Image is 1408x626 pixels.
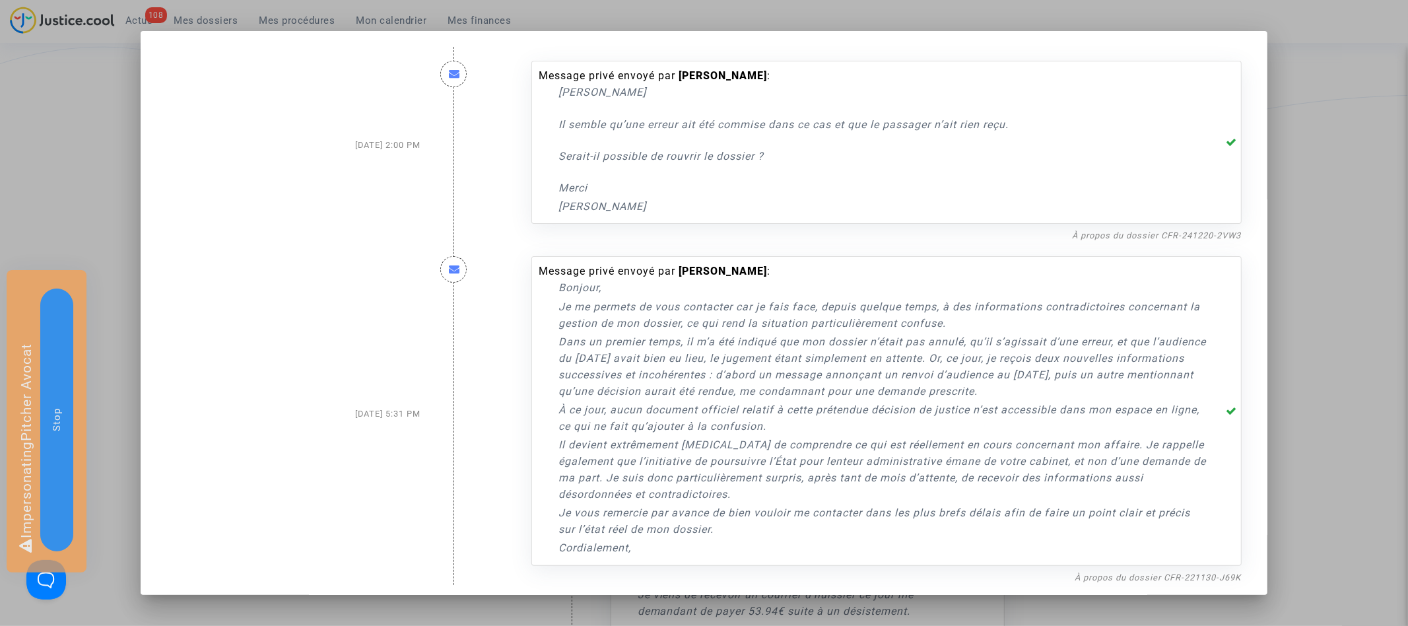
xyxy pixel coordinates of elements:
[51,408,63,431] span: Stop
[558,333,1208,400] p: Dans un premier temps, il m’a été indiqué que mon dossier n’était pas annulé, qu’il s’agissait d’...
[558,539,1208,556] p: Cordialement,
[1073,230,1242,240] a: À propos du dossier CFR-241220-2VW3
[558,504,1208,538] p: Je vous remercie par avance de bien vouloir me contacter dans les plus brefs délais afin de faire...
[558,279,1208,296] p: Bonjour,
[558,298,1208,331] p: Je me permets de vous contacter car je fais face, depuis quelque temps, à des informations contra...
[679,265,767,277] b: [PERSON_NAME]
[156,48,430,243] div: [DATE] 2:00 PM
[156,243,430,584] div: [DATE] 5:31 PM
[7,270,86,573] div: Impersonating
[558,116,1208,133] p: Il semble qu’une erreur ait été commise dans ce cas et que le passager n’ait rien reçu.
[558,84,1208,100] p: [PERSON_NAME]
[679,69,767,82] b: [PERSON_NAME]
[558,401,1208,435] p: À ce jour, aucun document officiel relatif à cette prétendue décision de justice n’est accessible...
[558,198,1208,215] p: [PERSON_NAME]
[539,68,1208,215] div: Message privé envoyé par :
[558,436,1208,503] p: Il devient extrêmement [MEDICAL_DATA] de comprendre ce qui est réellement en cours concernant mon...
[1075,573,1242,582] a: À propos du dossier CFR-221130-J69K
[26,560,66,600] iframe: Help Scout Beacon - Open
[558,180,1208,196] p: Merci
[558,148,1208,164] p: Serait-il possible de rouvrir le dossier ?
[539,263,1208,556] div: Message privé envoyé par :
